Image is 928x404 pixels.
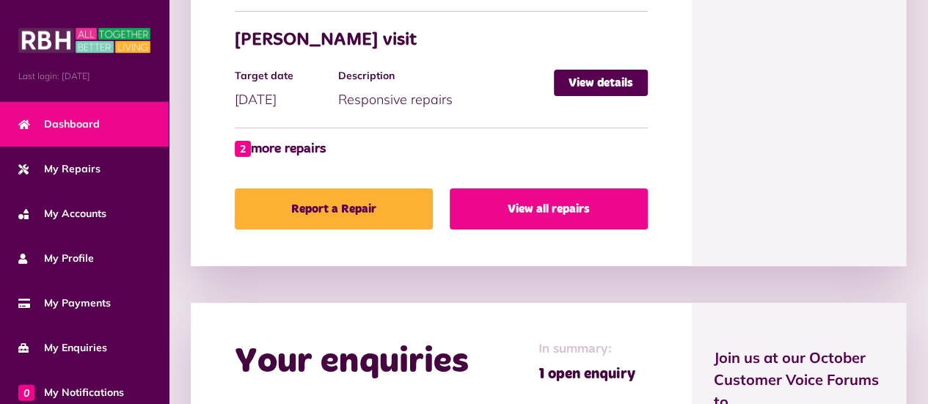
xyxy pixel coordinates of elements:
[235,341,469,383] h2: Your enquiries
[554,70,648,96] a: View details
[18,384,34,400] span: 0
[235,70,338,109] div: [DATE]
[18,295,111,311] span: My Payments
[18,251,94,266] span: My Profile
[338,70,554,109] div: Responsive repairs
[18,70,150,83] span: Last login: [DATE]
[235,30,648,51] h3: [PERSON_NAME] visit
[538,363,635,385] span: 1 open enquiry
[18,161,101,177] span: My Repairs
[18,26,150,55] img: MyRBH
[235,141,251,157] span: 2
[450,188,648,229] a: View all repairs
[235,139,326,159] a: 2 more repairs
[538,339,635,359] span: In summary:
[18,385,124,400] span: My Notifications
[18,206,106,221] span: My Accounts
[18,117,100,132] span: Dashboard
[338,70,547,82] h4: Description
[235,188,433,229] a: Report a Repair
[235,70,331,82] h4: Target date
[18,340,107,356] span: My Enquiries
